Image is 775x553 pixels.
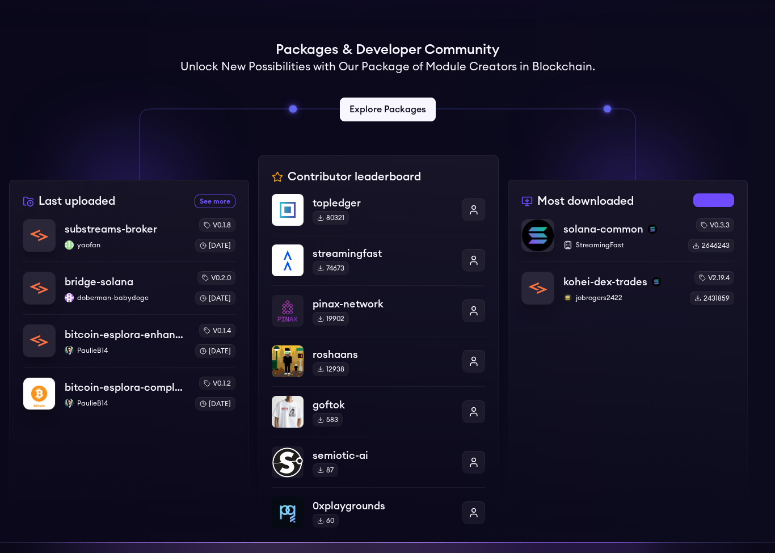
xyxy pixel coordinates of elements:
[272,194,485,235] a: topledgertopledger80321
[272,244,304,276] img: streamingfast
[65,346,74,355] img: PaulieB14
[23,218,235,261] a: substreams-brokersubstreams-brokeryaofanyaofanv0.1.8[DATE]
[23,378,55,410] img: bitcoin-esplora-complete
[313,498,453,514] p: 0xplaygrounds
[195,195,235,208] a: See more recently uploaded packages
[65,379,186,395] p: bitcoin-esplora-complete
[65,327,186,343] p: bitcoin-esplora-enhanced
[313,347,453,362] p: roshaans
[272,345,304,377] img: roshaans
[195,239,235,252] div: [DATE]
[313,514,339,527] div: 60
[563,293,572,302] img: jobrogers2422
[195,344,235,358] div: [DATE]
[195,397,235,411] div: [DATE]
[272,497,304,529] img: 0xplaygrounds
[65,346,186,355] p: PaulieB14
[563,274,647,290] p: kohei-dex-trades
[197,271,235,285] div: v0.2.0
[23,325,55,357] img: bitcoin-esplora-enhanced
[272,446,304,478] img: semiotic-ai
[272,285,485,336] a: pinax-networkpinax-network19902
[522,272,554,304] img: kohei-dex-trades
[23,367,235,411] a: bitcoin-esplora-completebitcoin-esplora-completePaulieB14PaulieB14v0.1.2[DATE]
[648,225,657,234] img: solana
[313,195,453,211] p: topledger
[313,362,349,376] div: 12938
[180,59,595,75] h2: Unlock New Possibilities with Our Package of Module Creators in Blockchain.
[23,261,235,314] a: bridge-solanabridge-solanadoberman-babydogedoberman-babydogev0.2.0[DATE]
[65,293,186,302] p: doberman-babydoge
[199,377,235,390] div: v0.1.2
[272,396,304,428] img: goftok
[313,312,349,326] div: 19902
[272,437,485,487] a: semiotic-aisemiotic-ai87
[276,41,499,59] h1: Packages & Developer Community
[693,193,734,207] a: See more most downloaded packages
[313,463,338,477] div: 87
[313,397,453,413] p: goftok
[688,239,734,252] div: 2646243
[272,336,485,386] a: roshaansroshaans12938
[23,272,55,304] img: bridge-solana
[652,277,661,286] img: solana
[199,218,235,232] div: v0.1.8
[313,296,453,312] p: pinax-network
[690,292,734,305] div: 2431859
[313,448,453,463] p: semiotic-ai
[313,413,343,427] div: 583
[199,324,235,337] div: v0.1.4
[696,218,734,232] div: v0.3.3
[65,240,186,250] p: yaofan
[563,221,643,237] p: solana-common
[65,399,186,408] p: PaulieB14
[313,246,453,261] p: streamingfast
[65,293,74,302] img: doberman-babydoge
[272,194,304,226] img: topledger
[272,386,485,437] a: goftokgoftok583
[522,219,554,251] img: solana-common
[313,211,349,225] div: 80321
[65,274,133,290] p: bridge-solana
[313,261,349,275] div: 74673
[23,219,55,251] img: substreams-broker
[195,292,235,305] div: [DATE]
[272,295,304,327] img: pinax-network
[65,240,74,250] img: yaofan
[272,235,485,285] a: streamingfaststreamingfast74673
[563,293,681,302] p: jobrogers2422
[65,399,74,408] img: PaulieB14
[340,98,436,121] a: Explore Packages
[563,240,679,250] p: StreamingFast
[23,314,235,367] a: bitcoin-esplora-enhancedbitcoin-esplora-enhancedPaulieB14PaulieB14v0.1.4[DATE]
[272,487,485,529] a: 0xplaygrounds0xplaygrounds60
[694,271,734,285] div: v2.19.4
[521,218,734,261] a: solana-commonsolana-commonsolanaStreamingFastv0.3.32646243
[65,221,157,237] p: substreams-broker
[521,261,734,305] a: kohei-dex-tradeskohei-dex-tradessolanajobrogers2422jobrogers2422v2.19.42431859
